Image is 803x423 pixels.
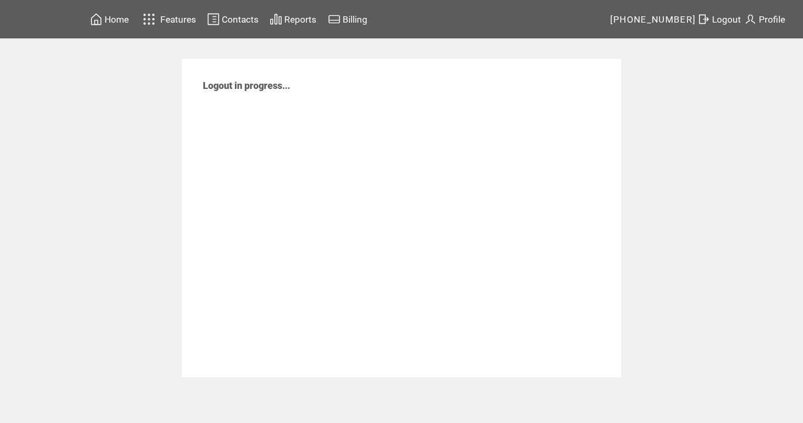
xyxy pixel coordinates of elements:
[270,13,282,26] img: chart.svg
[759,14,785,25] span: Profile
[90,13,102,26] img: home.svg
[160,14,196,25] span: Features
[222,14,259,25] span: Contacts
[205,11,260,27] a: Contacts
[743,11,787,27] a: Profile
[696,11,743,27] a: Logout
[326,11,369,27] a: Billing
[268,11,318,27] a: Reports
[138,9,198,29] a: Features
[203,80,290,91] span: Logout in progress...
[712,14,741,25] span: Logout
[610,14,696,25] span: [PHONE_NUMBER]
[207,13,220,26] img: contacts.svg
[744,13,757,26] img: profile.svg
[284,14,316,25] span: Reports
[343,14,367,25] span: Billing
[697,13,710,26] img: exit.svg
[140,11,158,28] img: features.svg
[328,13,341,26] img: creidtcard.svg
[105,14,129,25] span: Home
[88,11,130,27] a: Home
